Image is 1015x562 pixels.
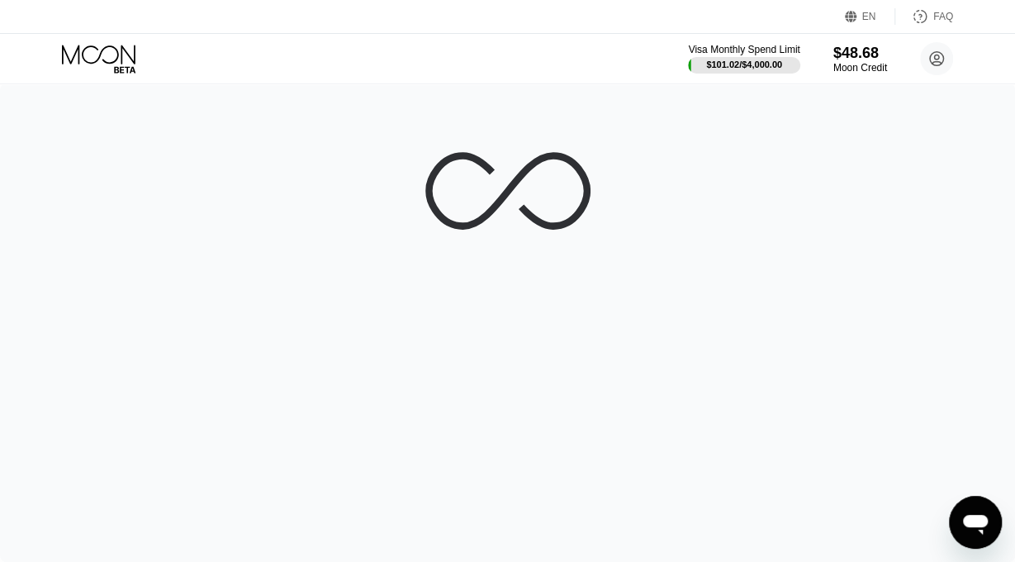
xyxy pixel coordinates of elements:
div: EN [845,8,895,25]
iframe: Button to launch messaging window, conversation in progress [949,496,1002,549]
div: Visa Monthly Spend Limit$101.02/$4,000.00 [688,44,799,74]
div: Moon Credit [833,62,887,74]
div: Visa Monthly Spend Limit [688,44,799,55]
div: $48.68 [833,45,887,62]
div: $101.02 / $4,000.00 [706,60,782,69]
div: FAQ [895,8,953,25]
div: FAQ [933,11,953,22]
div: $48.68Moon Credit [833,45,887,74]
div: EN [862,11,876,22]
